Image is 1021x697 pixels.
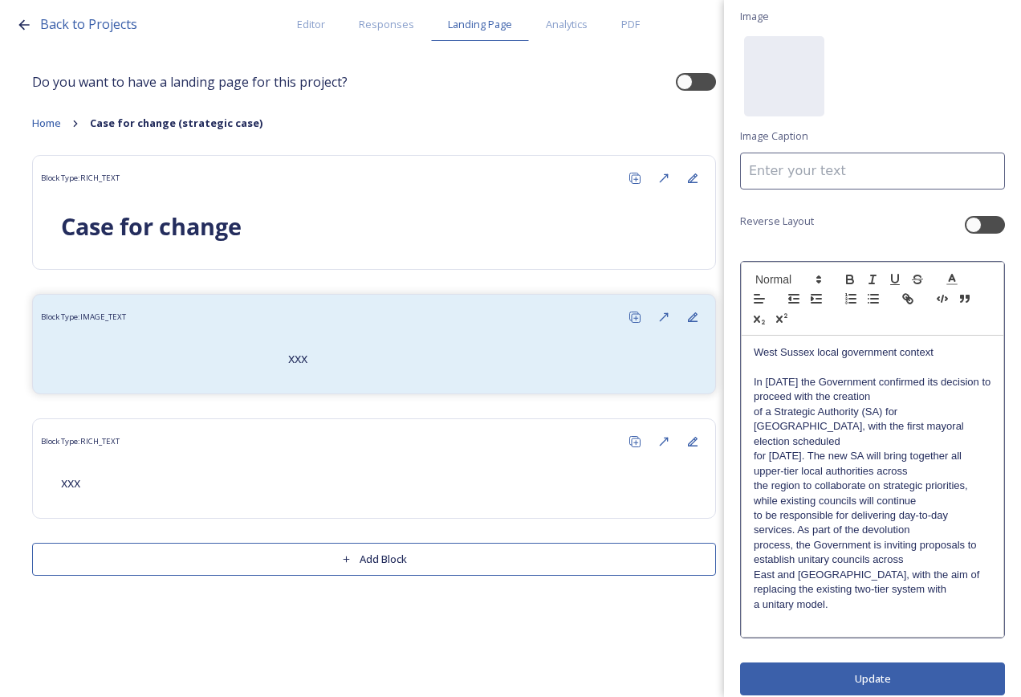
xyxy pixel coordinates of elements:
p: of a Strategic Authority (SA) for [GEOGRAPHIC_DATA], with the first mayoral election scheduled [754,405,991,449]
span: Analytics [546,17,588,32]
span: Reverse Layout [740,214,814,229]
p: West Sussex local government context [754,345,991,360]
p: process, the Government is inviting proposals to establish unitary councils across [754,538,991,568]
span: Landing Page [448,17,512,32]
p: xxx [61,474,687,492]
button: Add Block [32,543,716,576]
span: Do you want to have a landing page for this project? [32,72,348,92]
span: Block Type: RICH_TEXT [41,436,120,447]
input: Enter your text [740,153,1005,190]
button: Update [740,662,1005,695]
span: Editor [297,17,325,32]
p: a unitary model. [754,597,991,612]
p: to be responsible for delivering day-to-day services. As part of the devolution [754,508,991,538]
span: Home [32,116,61,130]
strong: Case for change (strategic case) [90,116,262,130]
span: Block Type: IMAGE_TEXT [41,312,126,323]
p: xxx [288,349,687,368]
span: Responses [359,17,414,32]
span: Block Type: RICH_TEXT [41,173,120,184]
span: Back to Projects [40,15,137,33]
p: In [DATE] the Government confirmed its decision to proceed with the creation [754,375,991,405]
strong: Case for change [61,210,242,242]
span: Image [740,9,769,24]
p: East and [GEOGRAPHIC_DATA], with the aim of replacing the existing two-tier system with [754,568,991,597]
p: for [DATE]. The new SA will bring together all upper-tier local authorities across [754,449,991,479]
a: Back to Projects [40,14,137,35]
span: Image Caption [740,128,808,144]
p: the region to collaborate on strategic priorities, while existing councils will continue [754,479,991,508]
span: PDF [621,17,640,32]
